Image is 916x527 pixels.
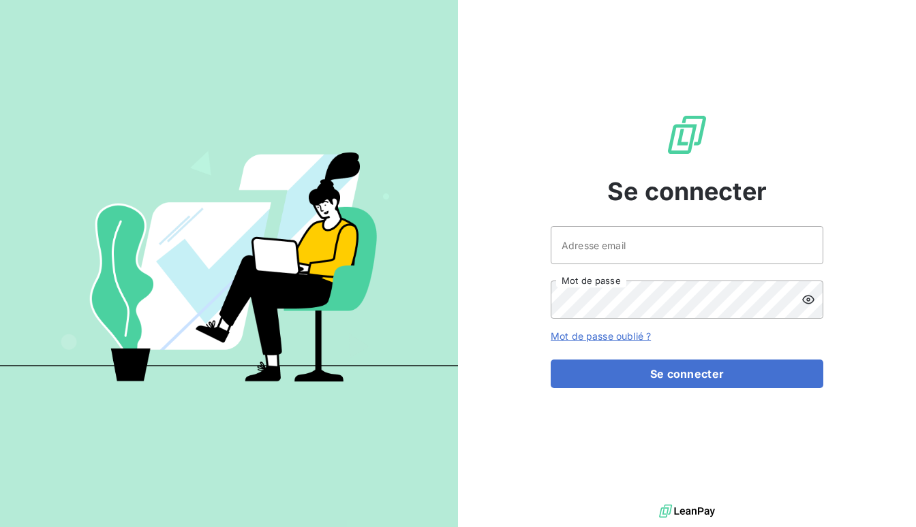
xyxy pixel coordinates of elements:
a: Mot de passe oublié ? [551,330,651,342]
button: Se connecter [551,360,823,388]
img: Logo LeanPay [665,113,709,157]
img: logo [659,501,715,522]
span: Se connecter [607,173,767,210]
input: placeholder [551,226,823,264]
